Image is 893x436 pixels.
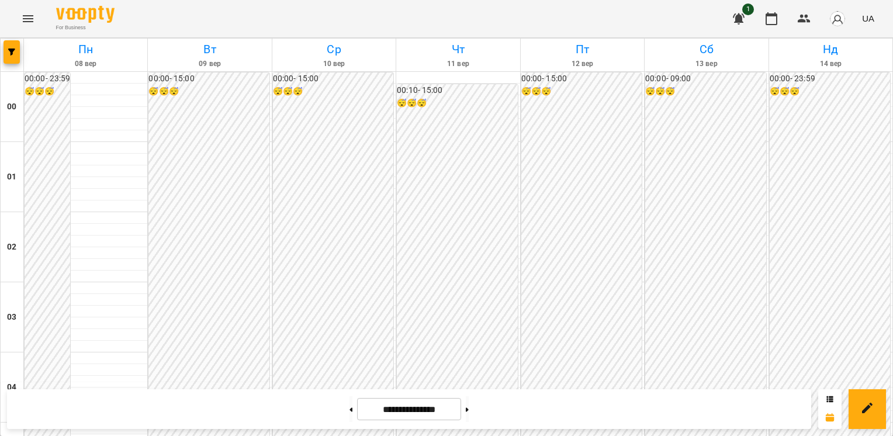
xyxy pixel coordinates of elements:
[770,72,890,85] h6: 00:00 - 23:59
[857,8,879,29] button: UA
[862,12,874,25] span: UA
[7,171,16,184] h6: 01
[273,85,393,98] h6: 😴😴😴
[7,381,16,394] h6: 04
[148,72,269,85] h6: 00:00 - 15:00
[26,40,146,58] h6: Пн
[770,85,890,98] h6: 😴😴😴
[7,241,16,254] h6: 02
[397,97,517,110] h6: 😴😴😴
[522,40,642,58] h6: Пт
[7,311,16,324] h6: 03
[771,40,891,58] h6: Нд
[274,40,394,58] h6: Ср
[25,85,70,98] h6: 😴😴😴
[273,72,393,85] h6: 00:00 - 15:00
[398,58,518,70] h6: 11 вер
[646,58,766,70] h6: 13 вер
[521,72,642,85] h6: 00:00 - 15:00
[398,40,518,58] h6: Чт
[56,6,115,23] img: Voopty Logo
[26,58,146,70] h6: 08 вер
[645,85,766,98] h6: 😴😴😴
[274,58,394,70] h6: 10 вер
[14,5,42,33] button: Menu
[521,85,642,98] h6: 😴😴😴
[645,72,766,85] h6: 00:00 - 09:00
[742,4,754,15] span: 1
[150,58,269,70] h6: 09 вер
[397,84,517,97] h6: 00:10 - 15:00
[771,58,891,70] h6: 14 вер
[150,40,269,58] h6: Вт
[646,40,766,58] h6: Сб
[148,85,269,98] h6: 😴😴😴
[25,72,70,85] h6: 00:00 - 23:59
[56,24,115,32] span: For Business
[522,58,642,70] h6: 12 вер
[829,11,846,27] img: avatar_s.png
[7,101,16,113] h6: 00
